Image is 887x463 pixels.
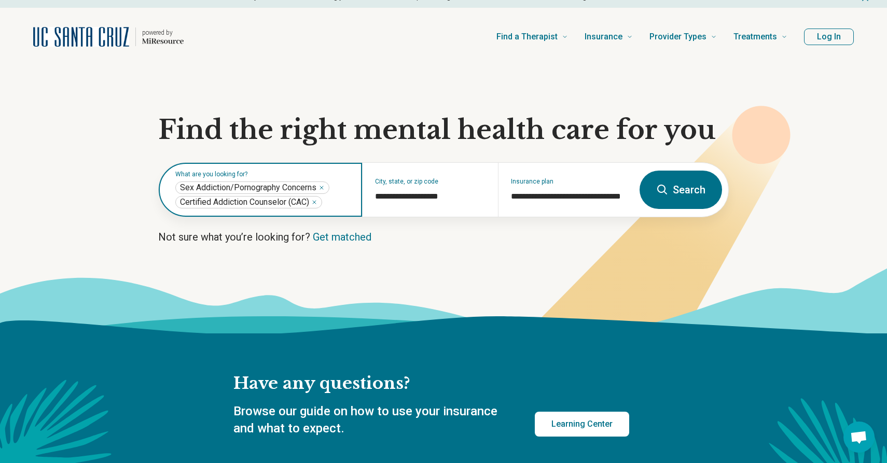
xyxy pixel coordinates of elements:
[158,115,729,146] h1: Find the right mental health care for you
[142,29,184,37] p: powered by
[649,30,706,44] span: Provider Types
[233,403,510,438] p: Browse our guide on how to use your insurance and what to expect.
[180,197,309,207] span: Certified Addiction Counselor (CAC)
[640,171,722,209] button: Search
[33,20,184,53] a: Home page
[804,29,854,45] button: Log In
[233,373,629,395] h2: Have any questions?
[649,16,717,58] a: Provider Types
[175,181,329,194] div: Sex Addiction/Pornography Concerns
[843,422,875,453] div: Open chat
[158,230,729,244] p: Not sure what you’re looking for?
[733,30,777,44] span: Treatments
[311,199,317,205] button: Certified Addiction Counselor (CAC)
[180,183,316,193] span: Sex Addiction/Pornography Concerns
[585,16,633,58] a: Insurance
[496,16,568,58] a: Find a Therapist
[175,171,350,177] label: What are you looking for?
[585,30,622,44] span: Insurance
[496,30,558,44] span: Find a Therapist
[175,196,322,208] div: Certified Addiction Counselor (CAC)
[318,185,325,191] button: Sex Addiction/Pornography Concerns
[535,412,629,437] a: Learning Center
[733,16,787,58] a: Treatments
[313,231,371,243] a: Get matched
